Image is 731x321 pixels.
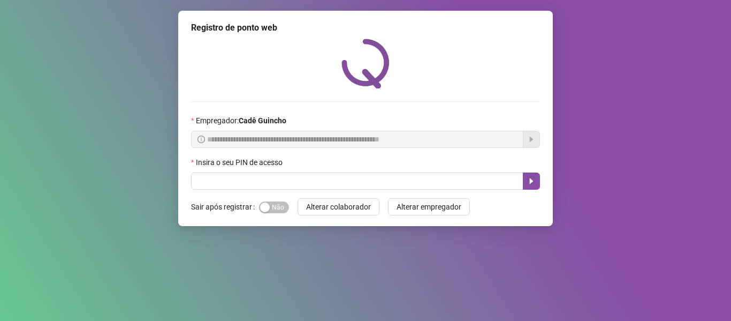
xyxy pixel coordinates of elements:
[191,21,540,34] div: Registro de ponto web
[191,198,259,215] label: Sair após registrar
[239,116,286,125] strong: Cadê Guincho
[298,198,379,215] button: Alterar colaborador
[341,39,390,88] img: QRPoint
[196,115,286,126] span: Empregador :
[306,201,371,213] span: Alterar colaborador
[191,156,290,168] label: Insira o seu PIN de acesso
[397,201,461,213] span: Alterar empregador
[527,177,536,185] span: caret-right
[388,198,470,215] button: Alterar empregador
[197,136,205,143] span: info-circle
